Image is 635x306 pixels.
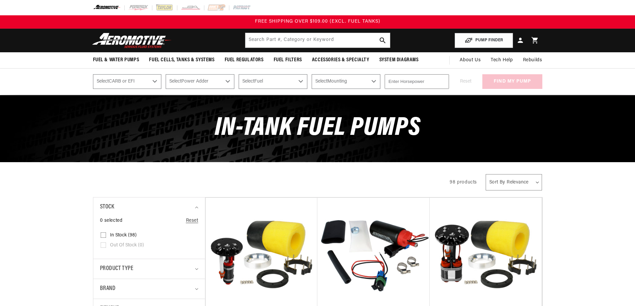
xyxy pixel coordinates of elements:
[215,115,421,142] span: In-Tank Fuel Pumps
[255,19,380,24] span: FREE SHIPPING OVER $109.00 (EXCL. FUEL TANKS)
[374,52,424,68] summary: System Diagrams
[100,197,198,217] summary: Stock (0 selected)
[186,217,198,224] a: Reset
[100,202,114,212] span: Stock
[100,264,134,274] span: Product type
[486,52,518,68] summary: Tech Help
[460,58,481,63] span: About Us
[100,217,123,224] span: 0 selected
[491,57,513,64] span: Tech Help
[379,57,419,64] span: System Diagrams
[274,57,302,64] span: Fuel Filters
[149,57,214,64] span: Fuel Cells, Tanks & Systems
[110,232,137,238] span: In stock (98)
[455,52,486,68] a: About Us
[385,74,449,89] input: Enter Horsepower
[450,180,477,185] span: 98 products
[245,33,390,48] input: Search by Part Number, Category or Keyword
[312,57,369,64] span: Accessories & Specialty
[100,284,116,294] span: Brand
[110,242,144,248] span: Out of stock (0)
[100,279,198,299] summary: Brand (0 selected)
[220,52,269,68] summary: Fuel Regulators
[269,52,307,68] summary: Fuel Filters
[455,33,513,48] button: PUMP FINDER
[307,52,374,68] summary: Accessories & Specialty
[312,74,380,89] select: Mounting
[523,57,542,64] span: Rebuilds
[88,52,144,68] summary: Fuel & Water Pumps
[166,74,234,89] select: Power Adder
[375,33,390,48] button: search button
[93,57,139,64] span: Fuel & Water Pumps
[225,57,264,64] span: Fuel Regulators
[518,52,547,68] summary: Rebuilds
[239,74,307,89] select: Fuel
[93,74,162,89] select: CARB or EFI
[144,52,219,68] summary: Fuel Cells, Tanks & Systems
[100,259,198,279] summary: Product type (0 selected)
[90,33,174,48] img: Aeromotive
